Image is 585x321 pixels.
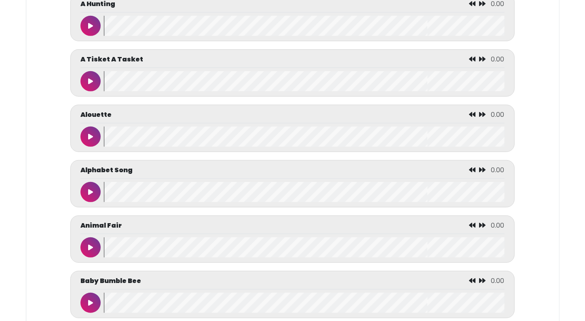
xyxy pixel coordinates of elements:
p: Animal Fair [80,221,122,230]
span: 0.00 [491,55,505,64]
span: 0.00 [491,221,505,230]
span: 0.00 [491,165,505,175]
span: 0.00 [491,110,505,119]
p: Alouette [80,110,112,120]
span: 0.00 [491,276,505,285]
p: A Tisket A Tasket [80,55,143,64]
p: Alphabet Song [80,165,133,175]
p: Baby Bumble Bee [80,276,141,286]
